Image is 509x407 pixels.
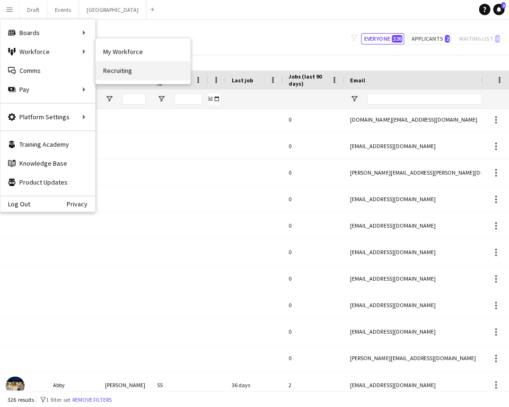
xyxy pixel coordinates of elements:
[105,95,114,103] button: Open Filter Menu
[408,33,451,44] button: Applicants2
[151,372,208,398] div: 55
[70,394,114,405] button: Remove filters
[122,93,146,105] input: Last Name Filter Input
[67,200,95,208] a: Privacy
[0,80,95,99] div: Pay
[232,77,253,84] span: Last job
[0,173,95,192] a: Product Updates
[361,33,404,44] button: Everyone326
[283,265,344,292] div: 0
[96,61,190,80] a: Recruiting
[47,0,79,19] button: Events
[46,396,70,403] span: 1 filter set
[350,77,365,84] span: Email
[283,133,344,159] div: 0
[283,292,344,318] div: 0
[0,154,95,173] a: Knowledge Base
[157,95,166,103] button: Open Filter Menu
[283,159,344,186] div: 0
[392,35,402,43] span: 326
[79,0,147,19] button: [GEOGRAPHIC_DATA]
[283,239,344,265] div: 0
[0,23,95,42] div: Boards
[0,107,95,126] div: Platform Settings
[283,372,344,398] div: 2
[0,61,95,80] a: Comms
[283,212,344,239] div: 0
[19,0,47,19] button: Draft
[0,200,30,208] a: Log Out
[501,2,505,9] span: 2
[283,319,344,345] div: 0
[0,135,95,154] a: Training Academy
[96,42,190,61] a: My Workforce
[350,95,359,103] button: Open Filter Menu
[226,372,283,398] div: 36 days
[493,4,504,15] a: 2
[47,372,99,398] div: Abby
[445,35,449,43] span: 2
[0,42,95,61] div: Workforce
[283,345,344,371] div: 0
[6,376,25,395] img: Abby SCHUMACHER
[289,73,327,87] span: Jobs (last 90 days)
[174,93,202,105] input: Workforce ID Filter Input
[283,186,344,212] div: 0
[99,372,151,398] div: [PERSON_NAME]
[283,106,344,133] div: 0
